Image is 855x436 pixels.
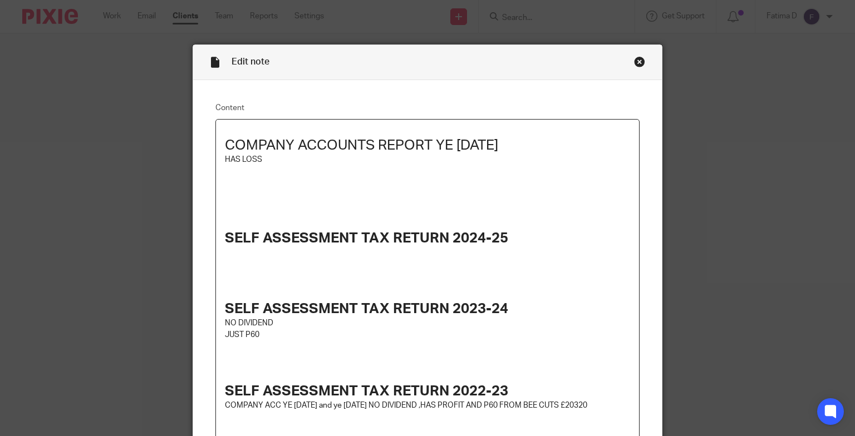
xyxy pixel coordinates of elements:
[225,301,508,316] strong: SELF ASSESSMENT TAX RETURN 2023-24
[232,57,269,66] span: Edit note
[225,318,631,329] p: NO DIVIDEND
[634,56,645,67] div: Close this dialog window
[215,102,640,113] label: Content
[225,154,631,165] p: HAS LOSS
[225,400,631,411] p: COMPANY ACC YE [DATE] and ye [DATE] NO DIVIDEND ,HAS PROFIT AND P60 FROM BEE CUTS £20320
[225,384,508,398] strong: SELF ASSESSMENT TAX RETURN 2022-23
[225,137,631,154] h1: COMPANY ACCOUNTS REPORT YE [DATE]
[225,231,508,245] strong: SELF ASSESSMENT TAX RETURN 2024-25
[225,329,631,340] p: JUST P60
